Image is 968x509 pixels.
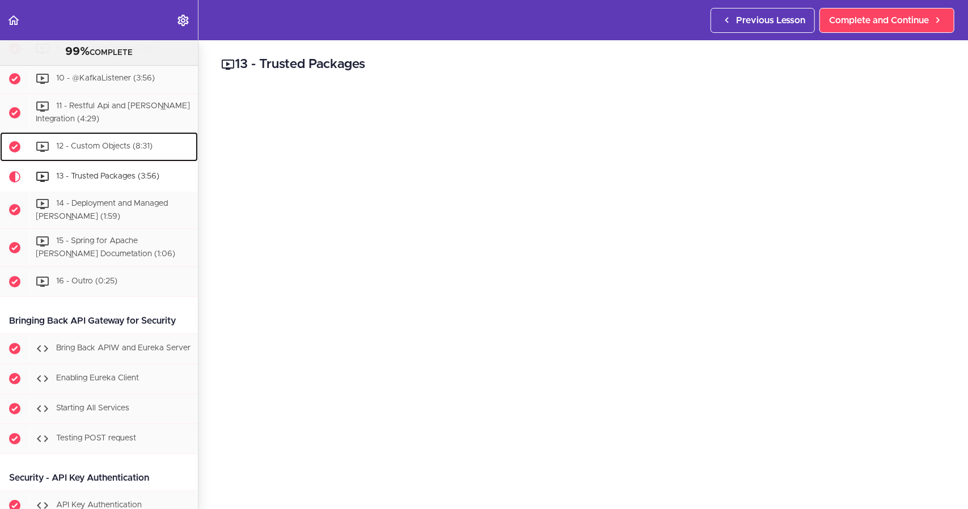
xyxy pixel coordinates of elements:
h2: 13 - Trusted Packages [221,55,945,74]
a: Complete and Continue [819,8,954,33]
span: 13 - Trusted Packages (3:56) [56,172,159,180]
svg: Back to course curriculum [7,14,20,27]
span: Starting All Services [56,404,129,412]
span: API Key Authentication [56,501,142,509]
span: 12 - Custom Objects (8:31) [56,142,153,150]
span: 15 - Spring for Apache [PERSON_NAME] Documetation (1:06) [36,237,175,258]
span: Previous Lesson [736,14,805,27]
span: 10 - @KafkaListener (3:56) [56,74,155,82]
span: 11 - Restful Api and [PERSON_NAME] Integration (4:29) [36,102,190,123]
iframe: Video Player [221,91,945,498]
span: Enabling Eureka Client [56,374,139,382]
a: Previous Lesson [711,8,815,33]
span: 99% [65,46,90,57]
span: Bring Back APIW and Eureka Server [56,344,191,352]
span: 16 - Outro (0:25) [56,277,117,285]
svg: Settings Menu [176,14,190,27]
span: Complete and Continue [829,14,929,27]
span: Testing POST request [56,434,136,442]
div: COMPLETE [14,45,184,60]
span: 14 - Deployment and Managed [PERSON_NAME] (1:59) [36,200,168,220]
